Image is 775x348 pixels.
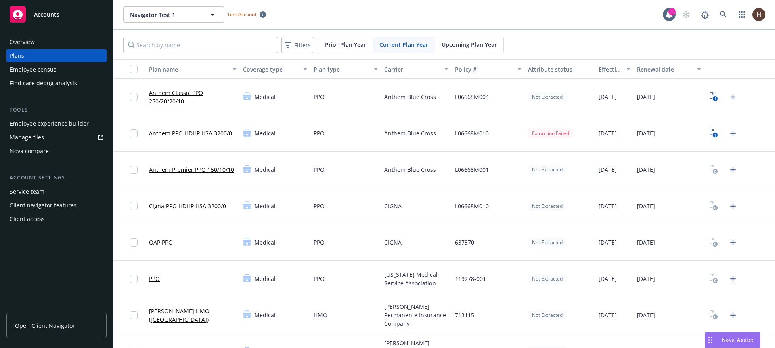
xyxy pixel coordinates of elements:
[130,166,138,174] input: Toggle Row Selected
[6,199,107,212] a: Client navigator features
[668,8,676,15] div: 1
[6,106,107,114] div: Tools
[10,49,24,62] div: Plans
[283,39,312,51] span: Filters
[637,311,655,319] span: [DATE]
[637,165,655,174] span: [DATE]
[452,59,525,79] button: Policy #
[130,311,138,319] input: Toggle Row Selected
[130,93,138,101] input: Toggle Row Selected
[34,11,59,18] span: Accounts
[294,41,311,49] span: Filters
[130,238,138,247] input: Toggle Row Selected
[637,93,655,101] span: [DATE]
[254,311,276,319] span: Medical
[708,127,721,140] a: View Plan Documents
[384,238,402,247] span: CIGNA
[455,202,489,210] span: L06668M010
[149,165,234,174] a: Anthem Premier PPO 150/10/10
[727,91,739,103] a: Upload Plan Documents
[146,59,240,79] button: Plan name
[314,129,325,137] span: PPO
[727,163,739,176] a: Upload Plan Documents
[455,274,486,283] span: 119278-001
[708,272,721,285] a: View Plan Documents
[752,8,765,21] img: photo
[637,129,655,137] span: [DATE]
[6,3,107,26] a: Accounts
[123,37,278,53] input: Search by name
[254,93,276,101] span: Medical
[599,129,617,137] span: [DATE]
[254,274,276,283] span: Medical
[314,274,325,283] span: PPO
[697,6,713,23] a: Report a Bug
[634,59,704,79] button: Renewal date
[455,129,489,137] span: L06668M010
[240,59,310,79] button: Coverage type
[149,307,237,324] a: [PERSON_NAME] HMO ([GEOGRAPHIC_DATA])
[637,238,655,247] span: [DATE]
[130,11,200,19] span: Navigator Test 1
[708,91,721,103] a: View Plan Documents
[384,302,448,328] span: [PERSON_NAME] Permanente Insurance Company
[6,36,107,49] a: Overview
[384,129,436,137] span: Anthem Blue Cross
[599,93,617,101] span: [DATE]
[254,238,276,247] span: Medical
[599,311,617,319] span: [DATE]
[123,6,224,23] button: Navigator Test 1
[6,63,107,76] a: Employee census
[715,6,731,23] a: Search
[727,200,739,213] a: Upload Plan Documents
[10,213,45,226] div: Client access
[281,37,314,53] button: Filters
[705,332,760,348] button: Nova Assist
[10,36,35,49] div: Overview
[705,332,715,348] div: Drag to move
[384,270,448,287] span: [US_STATE] Medical Service Association
[599,202,617,210] span: [DATE]
[727,236,739,249] a: Upload Plan Documents
[379,40,428,49] span: Current Plan Year
[708,163,721,176] a: View Plan Documents
[525,59,595,79] button: Attribute status
[528,165,567,175] div: Not Extracted
[6,185,107,198] a: Service team
[528,201,567,211] div: Not Extracted
[10,77,77,90] div: Find care debug analysis
[6,131,107,144] a: Manage files
[381,59,452,79] button: Carrier
[595,59,634,79] button: Effective date
[254,202,276,210] span: Medical
[714,133,716,138] text: 1
[254,129,276,137] span: Medical
[384,165,436,174] span: Anthem Blue Cross
[15,321,75,330] span: Open Client Navigator
[227,11,256,18] span: Test Account
[243,65,298,74] div: Coverage type
[442,40,497,49] span: Upcoming Plan Year
[149,274,160,283] a: PPO
[10,199,77,212] div: Client navigator features
[708,309,721,322] a: View Plan Documents
[637,202,655,210] span: [DATE]
[528,237,567,247] div: Not Extracted
[599,238,617,247] span: [DATE]
[734,6,750,23] a: Switch app
[149,238,173,247] a: OAP PPO
[528,128,573,138] div: Extraction Failed
[722,336,754,343] span: Nova Assist
[528,65,592,74] div: Attribute status
[254,165,276,174] span: Medical
[599,65,622,74] div: Effective date
[10,145,49,158] div: Nova compare
[314,165,325,174] span: PPO
[714,96,716,101] text: 1
[6,213,107,226] a: Client access
[314,311,327,319] span: HMO
[528,310,567,320] div: Not Extracted
[455,165,489,174] span: L06668M001
[130,202,138,210] input: Toggle Row Selected
[599,274,617,283] span: [DATE]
